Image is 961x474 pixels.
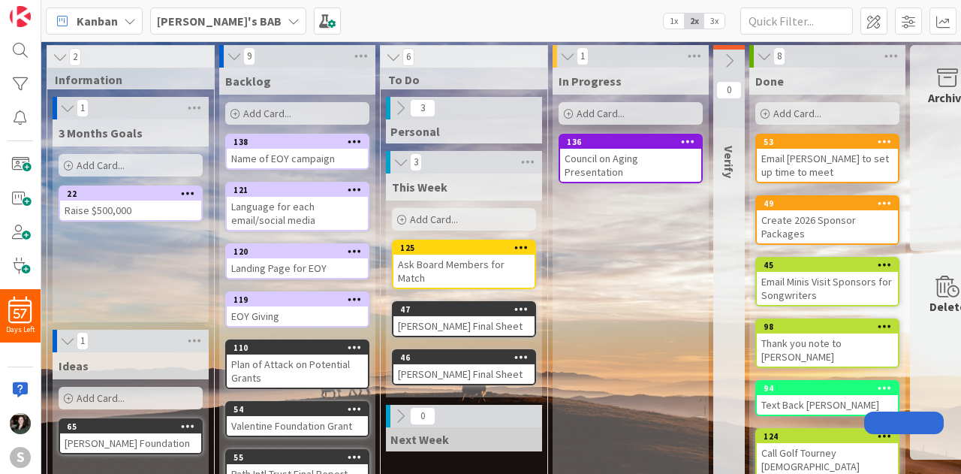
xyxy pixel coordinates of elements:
[757,197,898,243] div: 49Create 2026 Sponsor Packages
[716,81,742,99] span: 0
[560,149,701,182] div: Council on Aging Presentation
[757,258,898,272] div: 45
[684,14,704,29] span: 2x
[69,48,81,66] span: 2
[560,135,701,182] div: 136Council on Aging Presentation
[227,197,368,230] div: Language for each email/social media
[77,332,89,350] span: 1
[764,260,898,270] div: 45
[59,125,143,140] span: 3 Months Goals
[227,135,368,149] div: 138
[67,421,201,432] div: 65
[757,135,898,149] div: 53
[243,47,255,65] span: 9
[67,189,201,199] div: 22
[400,352,535,363] div: 46
[559,74,622,89] span: In Progress
[227,258,368,278] div: Landing Page for EOY
[393,303,535,316] div: 47
[757,210,898,243] div: Create 2026 Sponsor Packages
[227,306,368,326] div: EOY Giving
[233,294,368,305] div: 119
[773,107,821,120] span: Add Card...
[60,420,201,453] div: 65[PERSON_NAME] Foundation
[757,149,898,182] div: Email [PERSON_NAME] to set up time to meet
[60,187,201,201] div: 22
[757,320,898,367] div: 98Thank you note to [PERSON_NAME]
[402,48,414,66] span: 6
[764,322,898,332] div: 98
[577,107,625,120] span: Add Card...
[233,246,368,257] div: 120
[227,341,368,388] div: 110Plan of Attack on Potential Grants
[227,403,368,436] div: 54Valentine Foundation Grant
[243,107,291,120] span: Add Card...
[764,383,898,394] div: 94
[60,201,201,220] div: Raise $500,000
[77,391,125,405] span: Add Card...
[740,8,853,35] input: Quick Filter...
[757,382,898,415] div: 94Text Back [PERSON_NAME]
[227,183,368,230] div: 121Language for each email/social media
[757,258,898,305] div: 45Email Minis Visit Sponsors for Songwriters
[664,14,684,29] span: 1x
[157,14,282,29] b: [PERSON_NAME]'s BAB
[233,137,368,147] div: 138
[722,146,737,178] span: Verify
[393,303,535,336] div: 47[PERSON_NAME] Final Sheet
[757,430,898,443] div: 124
[757,135,898,182] div: 53Email [PERSON_NAME] to set up time to meet
[10,413,31,434] img: AB
[757,320,898,334] div: 98
[227,341,368,355] div: 110
[393,351,535,364] div: 46
[77,12,118,30] span: Kanban
[704,14,725,29] span: 3x
[393,255,535,288] div: Ask Board Members for Match
[77,159,125,172] span: Add Card...
[225,74,271,89] span: Backlog
[227,245,368,278] div: 120Landing Page for EOY
[577,47,589,65] span: 1
[55,72,195,87] span: Information
[227,293,368,326] div: 119EOY Giving
[233,343,368,353] div: 110
[227,355,368,388] div: Plan of Attack on Potential Grants
[227,183,368,197] div: 121
[757,382,898,395] div: 94
[764,137,898,147] div: 53
[764,198,898,209] div: 49
[560,135,701,149] div: 136
[390,432,449,447] span: Next Week
[392,180,447,195] span: This Week
[393,351,535,384] div: 46[PERSON_NAME] Final Sheet
[60,187,201,220] div: 22Raise $500,000
[410,99,435,117] span: 3
[757,395,898,415] div: Text Back [PERSON_NAME]
[393,241,535,288] div: 125Ask Board Members for Match
[227,245,368,258] div: 120
[233,185,368,195] div: 121
[227,293,368,306] div: 119
[567,137,701,147] div: 136
[393,364,535,384] div: [PERSON_NAME] Final Sheet
[227,451,368,464] div: 55
[393,316,535,336] div: [PERSON_NAME] Final Sheet
[233,404,368,415] div: 54
[410,407,435,425] span: 0
[227,416,368,436] div: Valentine Foundation Grant
[60,433,201,453] div: [PERSON_NAME] Foundation
[227,403,368,416] div: 54
[390,124,440,139] span: Personal
[755,74,784,89] span: Done
[773,47,785,65] span: 8
[77,99,89,117] span: 1
[410,213,458,226] span: Add Card...
[233,452,368,463] div: 55
[60,420,201,433] div: 65
[59,358,89,373] span: Ideas
[10,6,31,27] img: Visit kanbanzone.com
[227,135,368,168] div: 138Name of EOY campaign
[388,72,529,87] span: To Do
[764,431,898,442] div: 124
